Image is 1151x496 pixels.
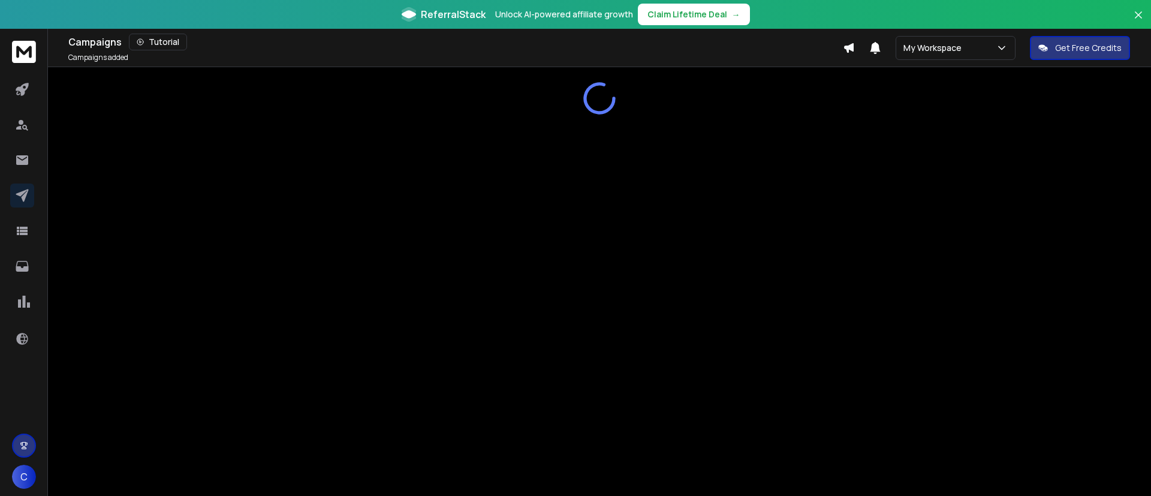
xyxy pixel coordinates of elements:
p: Campaigns added [68,53,128,62]
p: Get Free Credits [1055,42,1122,54]
span: ReferralStack [421,7,486,22]
button: Tutorial [129,34,187,50]
button: Get Free Credits [1030,36,1130,60]
span: → [732,8,740,20]
button: Claim Lifetime Deal→ [638,4,750,25]
button: C [12,465,36,489]
p: My Workspace [903,42,966,54]
button: Close banner [1131,7,1146,36]
p: Unlock AI-powered affiliate growth [495,8,633,20]
div: Campaigns [68,34,843,50]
